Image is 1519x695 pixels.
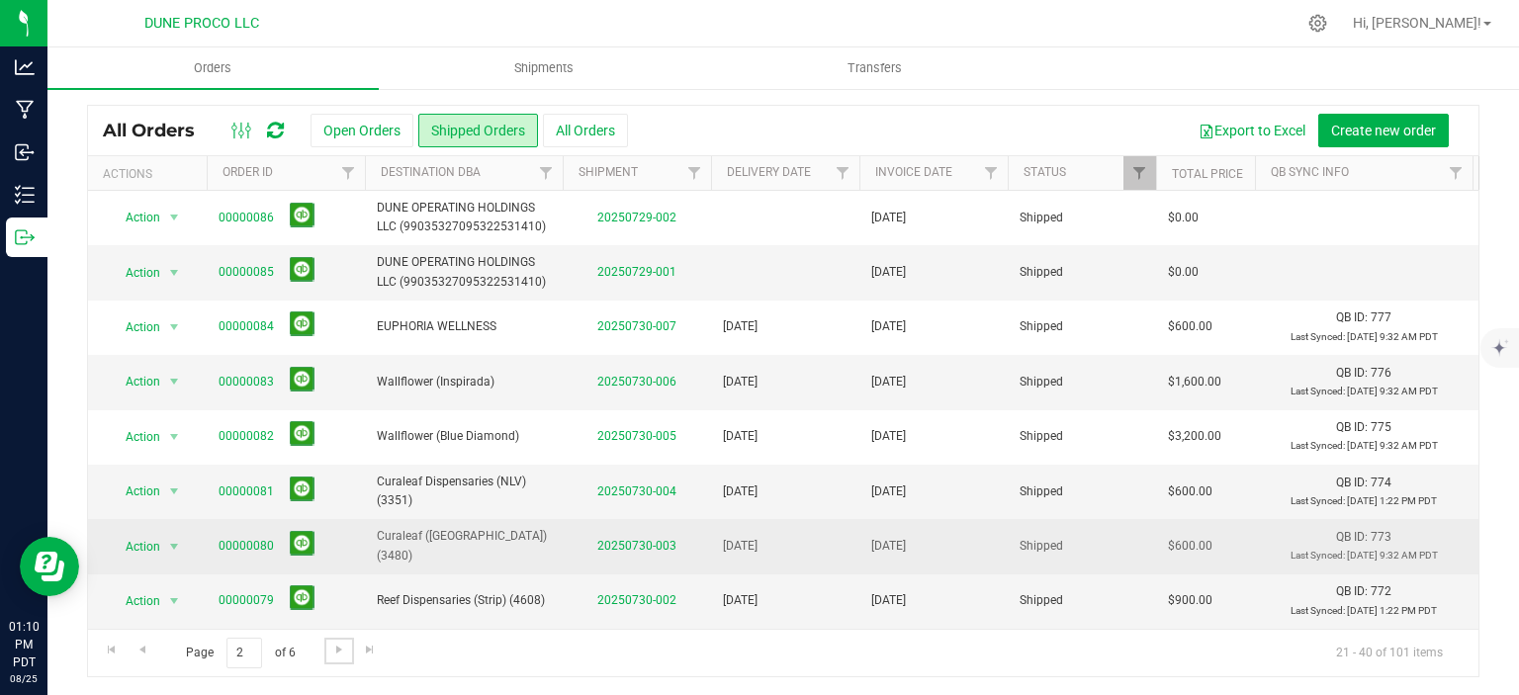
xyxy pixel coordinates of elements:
[162,368,187,395] span: select
[871,537,906,556] span: [DATE]
[15,185,35,205] inline-svg: Inventory
[597,484,676,498] a: 20250730-004
[597,539,676,553] a: 20250730-003
[169,638,312,668] span: Page of 6
[871,373,906,391] span: [DATE]
[219,317,274,336] a: 00000084
[108,478,161,505] span: Action
[1020,537,1144,556] span: Shipped
[108,368,161,395] span: Action
[723,591,758,610] span: [DATE]
[1371,310,1391,324] span: 777
[597,429,676,443] a: 20250730-005
[975,156,1008,190] a: Filter
[219,482,274,501] a: 00000081
[1172,167,1243,181] a: Total Price
[1320,638,1459,667] span: 21 - 40 of 101 items
[530,156,563,190] a: Filter
[381,165,481,179] a: Destination DBA
[597,375,676,389] a: 20250730-006
[1291,386,1345,396] span: Last Synced:
[1168,591,1212,610] span: $900.00
[1123,156,1156,190] a: Filter
[128,638,156,664] a: Go to the previous page
[162,478,187,505] span: select
[1291,495,1345,506] span: Last Synced:
[167,59,258,77] span: Orders
[1291,331,1345,342] span: Last Synced:
[219,537,274,556] a: 00000080
[1347,605,1437,616] span: [DATE] 1:22 PM PDT
[103,167,199,181] div: Actions
[723,317,758,336] span: [DATE]
[219,209,274,227] a: 00000086
[871,209,906,227] span: [DATE]
[377,373,551,391] span: Wallflower (Inspirada)
[1168,537,1212,556] span: $600.00
[1371,366,1391,380] span: 776
[1331,123,1436,138] span: Create new order
[162,533,187,561] span: select
[1020,373,1144,391] span: Shipped
[15,57,35,77] inline-svg: Analytics
[1336,530,1368,544] span: QB ID:
[379,47,710,89] a: Shipments
[219,263,274,282] a: 00000085
[543,114,628,147] button: All Orders
[1318,114,1449,147] button: Create new order
[1020,263,1144,282] span: Shipped
[1347,495,1437,506] span: [DATE] 1:22 PM PDT
[1353,15,1481,31] span: Hi, [PERSON_NAME]!
[827,156,859,190] a: Filter
[377,591,551,610] span: Reef Dispensaries (Strip) (4608)
[219,591,274,610] a: 00000079
[727,165,811,179] a: Delivery Date
[597,593,676,607] a: 20250730-002
[1347,331,1438,342] span: [DATE] 9:32 AM PDT
[324,638,353,664] a: Go to the next page
[332,156,365,190] a: Filter
[1168,373,1221,391] span: $1,600.00
[377,199,551,236] span: DUNE OPERATING HOLDINGS LLC (99035327095322531410)
[377,427,551,446] span: Wallflower (Blue Diamond)
[219,373,274,391] a: 00000083
[1336,310,1368,324] span: QB ID:
[15,142,35,162] inline-svg: Inbound
[1186,114,1318,147] button: Export to Excel
[162,313,187,341] span: select
[162,587,187,615] span: select
[418,114,538,147] button: Shipped Orders
[1024,165,1066,179] a: Status
[162,423,187,451] span: select
[1168,209,1199,227] span: $0.00
[1336,476,1368,489] span: QB ID:
[15,227,35,247] inline-svg: Outbound
[723,482,758,501] span: [DATE]
[1020,317,1144,336] span: Shipped
[1291,550,1345,561] span: Last Synced:
[1305,14,1330,33] div: Manage settings
[871,591,906,610] span: [DATE]
[1336,584,1368,598] span: QB ID:
[1440,156,1473,190] a: Filter
[1020,482,1144,501] span: Shipped
[710,47,1041,89] a: Transfers
[1168,317,1212,336] span: $600.00
[1020,427,1144,446] span: Shipped
[1020,591,1144,610] span: Shipped
[9,618,39,671] p: 01:10 PM PDT
[1291,605,1345,616] span: Last Synced:
[108,259,161,287] span: Action
[1336,366,1368,380] span: QB ID:
[871,482,906,501] span: [DATE]
[723,373,758,391] span: [DATE]
[871,317,906,336] span: [DATE]
[597,211,676,224] a: 20250729-002
[20,537,79,596] iframe: Resource center
[311,114,413,147] button: Open Orders
[377,317,551,336] span: EUPHORIA WELLNESS
[871,427,906,446] span: [DATE]
[103,120,215,141] span: All Orders
[108,533,161,561] span: Action
[1168,482,1212,501] span: $600.00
